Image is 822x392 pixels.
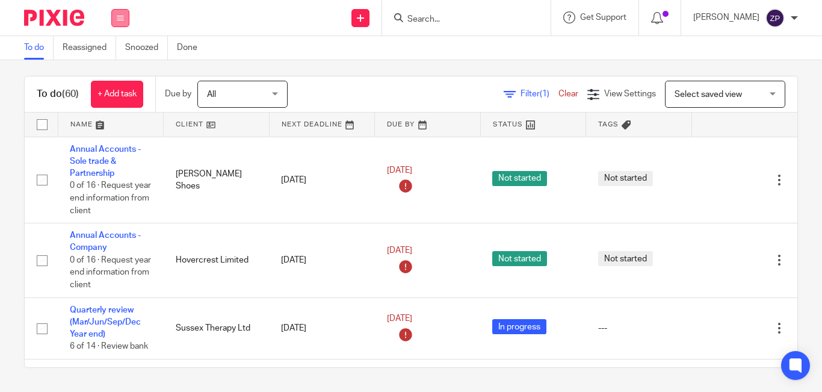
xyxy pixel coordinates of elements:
[693,11,759,23] p: [PERSON_NAME]
[70,182,151,215] span: 0 of 16 · Request year end information from client
[387,246,412,255] span: [DATE]
[91,81,143,108] a: + Add task
[604,90,656,98] span: View Settings
[521,90,558,98] span: Filter
[492,319,546,334] span: In progress
[24,36,54,60] a: To do
[406,14,515,25] input: Search
[558,90,578,98] a: Clear
[70,343,148,351] span: 6 of 14 · Review bank
[24,10,84,26] img: Pixie
[70,367,117,376] a: Personal tax
[598,251,653,266] span: Not started
[164,223,270,297] td: Hovercrest Limited
[598,322,680,334] div: ---
[387,314,412,323] span: [DATE]
[37,88,79,101] h1: To do
[164,297,270,359] td: Sussex Therapy Ltd
[70,306,141,339] a: Quarterly review (Mar/Jun/Sep/Dec Year end)
[164,137,270,223] td: [PERSON_NAME] Shoes
[269,223,375,297] td: [DATE]
[269,137,375,223] td: [DATE]
[387,166,412,175] span: [DATE]
[580,13,626,22] span: Get Support
[598,121,619,128] span: Tags
[70,231,141,252] a: Annual Accounts - Company
[165,88,191,100] p: Due by
[765,8,785,28] img: svg%3E
[675,90,742,99] span: Select saved view
[62,89,79,99] span: (60)
[177,36,206,60] a: Done
[598,171,653,186] span: Not started
[70,145,141,178] a: Annual Accounts - Sole trade & Partnership
[207,90,216,99] span: All
[492,251,547,266] span: Not started
[540,90,549,98] span: (1)
[492,171,547,186] span: Not started
[70,256,151,289] span: 0 of 16 · Request year end information from client
[63,36,116,60] a: Reassigned
[125,36,168,60] a: Snoozed
[269,297,375,359] td: [DATE]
